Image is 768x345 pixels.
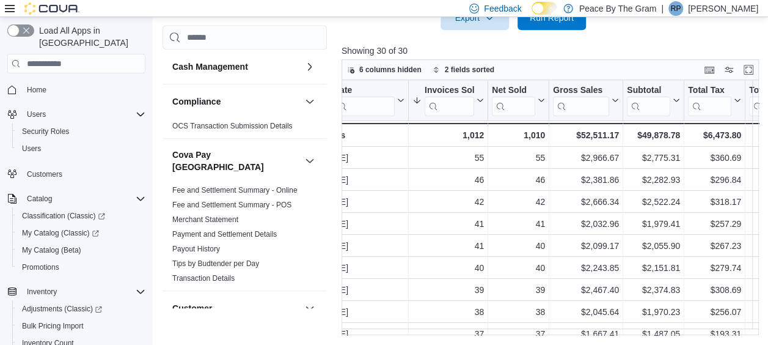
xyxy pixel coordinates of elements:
[579,1,657,16] p: Peace By The Gram
[172,302,212,314] h3: Customer
[22,321,84,331] span: Bulk Pricing Import
[22,107,51,122] button: Users
[448,6,502,30] span: Export
[172,121,293,131] span: OCS Transaction Submission Details
[172,273,235,283] span: Transaction Details
[17,319,89,333] a: Bulk Pricing Import
[22,211,105,221] span: Classification (Classic)
[22,191,145,206] span: Catalog
[17,124,74,139] a: Security Roles
[668,1,683,16] div: Rob Pranger
[12,140,150,157] button: Users
[172,186,298,195] a: Fee and Settlement Summary - Online
[27,194,52,204] span: Catalog
[12,300,150,317] a: Adjustments (Classic)
[172,201,291,209] a: Fee and Settlement Summary - POS
[172,245,220,253] a: Payout History
[12,207,150,224] a: Classification (Classic)
[17,141,46,156] a: Users
[688,128,741,143] div: $6,473.80
[17,319,145,333] span: Bulk Pricing Import
[22,191,57,206] button: Catalog
[172,259,259,268] a: Tips by Budtender per Day
[22,167,67,182] a: Customers
[342,62,426,77] button: 6 columns hidden
[22,284,62,299] button: Inventory
[172,302,300,314] button: Customer
[12,259,150,276] button: Promotions
[532,2,557,15] input: Dark Mode
[163,183,327,291] div: Cova Pay [GEOGRAPHIC_DATA]
[302,154,317,168] button: Cova Pay [GEOGRAPHIC_DATA]
[172,229,277,239] span: Payment and Settlement Details
[22,82,145,97] span: Home
[445,65,494,75] span: 2 fields sorted
[17,243,145,258] span: My Catalog (Beta)
[172,244,220,254] span: Payout History
[671,1,681,16] span: RP
[661,1,664,16] p: |
[22,144,41,154] span: Users
[172,149,300,173] button: Cova Pay [GEOGRAPHIC_DATA]
[2,283,150,300] button: Inventory
[172,95,300,108] button: Compliance
[17,302,107,316] a: Adjustments (Classic)
[22,284,145,299] span: Inventory
[172,274,235,283] a: Transaction Details
[172,185,298,195] span: Fee and Settlement Summary - Online
[321,128,404,143] div: Totals
[12,123,150,140] button: Security Roles
[22,166,145,181] span: Customers
[22,127,69,136] span: Security Roles
[688,1,758,16] p: [PERSON_NAME]
[428,62,499,77] button: 2 fields sorted
[17,302,145,316] span: Adjustments (Classic)
[27,169,62,179] span: Customers
[412,128,484,143] div: 1,012
[22,262,59,272] span: Promotions
[741,62,756,77] button: Enter fullscreen
[12,317,150,335] button: Bulk Pricing Import
[17,141,145,156] span: Users
[17,260,64,275] a: Promotions
[17,209,145,223] span: Classification (Classic)
[2,81,150,98] button: Home
[22,304,102,314] span: Adjustments (Classic)
[17,226,104,240] a: My Catalog (Classic)
[2,165,150,182] button: Customers
[17,209,110,223] a: Classification (Classic)
[172,61,300,73] button: Cash Management
[172,61,248,73] h3: Cash Management
[12,242,150,259] button: My Catalog (Beta)
[17,260,145,275] span: Promotions
[27,85,46,95] span: Home
[722,62,736,77] button: Display options
[34,24,145,49] span: Load All Apps in [GEOGRAPHIC_DATA]
[163,119,327,138] div: Compliance
[22,83,51,97] a: Home
[22,107,145,122] span: Users
[302,301,317,316] button: Customer
[172,230,277,239] a: Payment and Settlement Details
[17,124,145,139] span: Security Roles
[172,215,238,224] span: Merchant Statement
[24,2,79,15] img: Cova
[492,128,545,143] div: 1,010
[17,243,86,258] a: My Catalog (Beta)
[359,65,422,75] span: 6 columns hidden
[27,109,46,119] span: Users
[172,122,293,130] a: OCS Transaction Submission Details
[2,106,150,123] button: Users
[484,2,521,15] span: Feedback
[441,6,509,30] button: Export
[302,59,317,74] button: Cash Management
[2,190,150,207] button: Catalog
[342,45,763,57] p: Showing 30 of 30
[12,224,150,242] a: My Catalog (Classic)
[553,128,619,143] div: $52,511.17
[17,226,145,240] span: My Catalog (Classic)
[27,287,57,297] span: Inventory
